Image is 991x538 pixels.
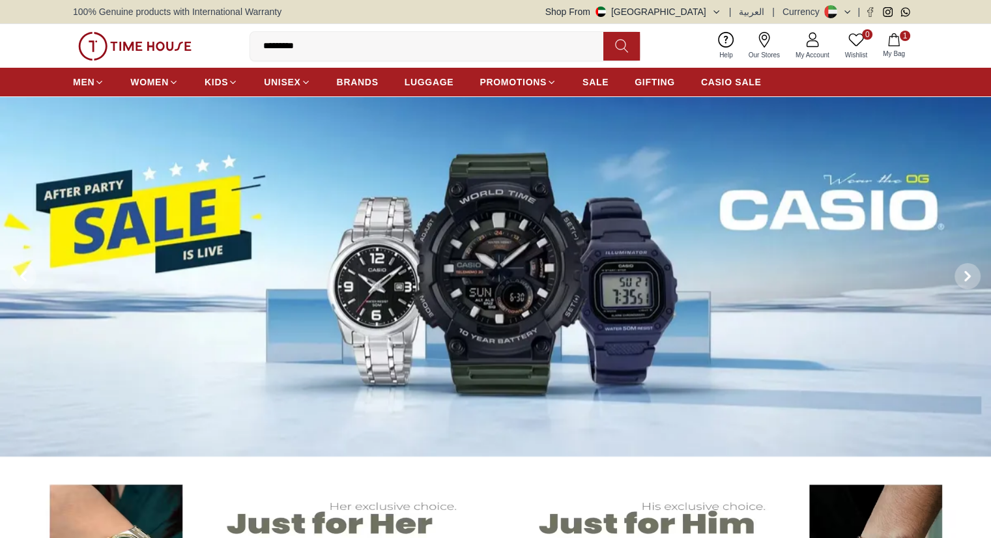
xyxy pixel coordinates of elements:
a: Facebook [865,7,875,17]
span: LUGGAGE [405,76,454,89]
span: SALE [582,76,609,89]
span: Wishlist [840,50,872,60]
span: UNISEX [264,76,300,89]
a: BRANDS [337,70,379,94]
span: | [772,5,775,18]
a: Instagram [883,7,893,17]
span: My Account [790,50,835,60]
span: CASIO SALE [701,76,762,89]
span: BRANDS [337,76,379,89]
a: CASIO SALE [701,70,762,94]
span: MEN [73,76,94,89]
img: United Arab Emirates [596,7,606,17]
span: WOMEN [130,76,169,89]
button: 1My Bag [875,31,913,61]
div: Currency [783,5,825,18]
a: 0Wishlist [837,29,875,63]
a: Help [711,29,741,63]
span: 1 [900,31,910,41]
button: العربية [739,5,764,18]
a: WOMEN [130,70,179,94]
a: PROMOTIONS [480,70,556,94]
img: ... [78,32,192,61]
span: | [729,5,732,18]
a: SALE [582,70,609,94]
span: My Bag [878,49,910,59]
span: PROMOTIONS [480,76,547,89]
span: Our Stores [743,50,785,60]
a: Whatsapp [900,7,910,17]
a: KIDS [205,70,238,94]
span: | [857,5,860,18]
a: Our Stores [741,29,788,63]
a: GIFTING [635,70,675,94]
span: GIFTING [635,76,675,89]
a: UNISEX [264,70,310,94]
span: KIDS [205,76,228,89]
button: Shop From[GEOGRAPHIC_DATA] [545,5,721,18]
a: LUGGAGE [405,70,454,94]
span: 0 [862,29,872,40]
span: 100% Genuine products with International Warranty [73,5,281,18]
span: Help [714,50,738,60]
a: MEN [73,70,104,94]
